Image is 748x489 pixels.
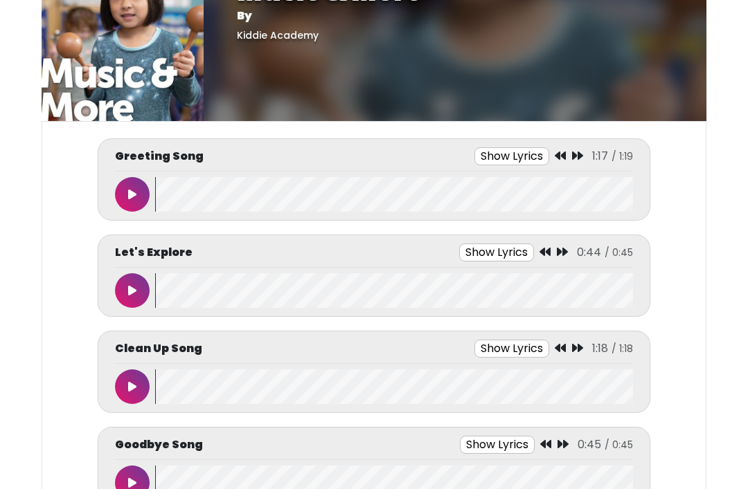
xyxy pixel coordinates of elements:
p: By [237,8,673,25]
span: 0:45 [578,437,601,453]
span: 1:17 [592,149,608,165]
p: Greeting Song [115,149,204,165]
span: 0:44 [577,245,601,261]
button: Show Lyrics [460,436,535,454]
p: Clean Up Song [115,341,202,358]
span: 1:18 [592,341,608,357]
span: / 1:18 [612,342,633,356]
button: Show Lyrics [474,148,549,166]
p: Let's Explore [115,245,193,261]
span: / 0:45 [605,246,633,260]
button: Show Lyrics [459,244,534,262]
button: Show Lyrics [474,340,549,358]
span: / 1:19 [612,150,633,164]
span: / 0:45 [605,439,633,452]
h5: Kiddie Academy [237,30,673,42]
p: Goodbye Song [115,437,203,454]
